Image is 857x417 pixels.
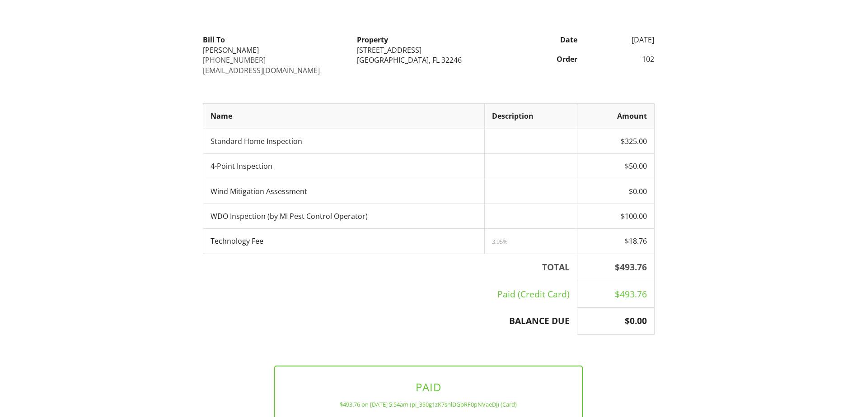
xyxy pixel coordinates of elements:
[203,308,577,335] th: BALANCE DUE
[506,35,583,45] div: Date
[203,179,485,204] td: Wind Mitigation Assessment
[577,104,654,129] th: Amount
[290,381,567,393] h3: PAID
[485,104,577,129] th: Description
[290,401,567,408] div: $493.76 on [DATE] 5:54am (pi_3S0g1zK7snlDGpRF0pNVaeDJ) (Card)
[203,104,485,129] th: Name
[203,154,485,179] td: 4-Point Inspection
[577,254,654,281] th: $493.76
[577,129,654,153] td: $325.00
[203,254,577,281] th: TOTAL
[203,55,266,65] a: [PHONE_NUMBER]
[506,54,583,64] div: Order
[357,35,388,45] strong: Property
[203,129,485,153] td: Standard Home Inspection
[577,229,654,254] td: $18.76
[203,45,346,55] div: [PERSON_NAME]
[203,229,485,254] td: Technology Fee
[357,45,500,55] div: [STREET_ADDRESS]
[583,54,660,64] div: 102
[577,179,654,204] td: $0.00
[203,204,485,228] td: WDO Inspection (by MI Pest Control Operator)
[203,281,577,308] td: Paid (Credit Card)
[577,154,654,179] td: $50.00
[583,35,660,45] div: [DATE]
[357,55,500,65] div: [GEOGRAPHIC_DATA], FL 32246
[577,308,654,335] th: $0.00
[577,281,654,308] td: $493.76
[492,238,570,245] div: 3.95%
[203,65,320,75] a: [EMAIL_ADDRESS][DOMAIN_NAME]
[203,35,225,45] strong: Bill To
[577,204,654,228] td: $100.00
